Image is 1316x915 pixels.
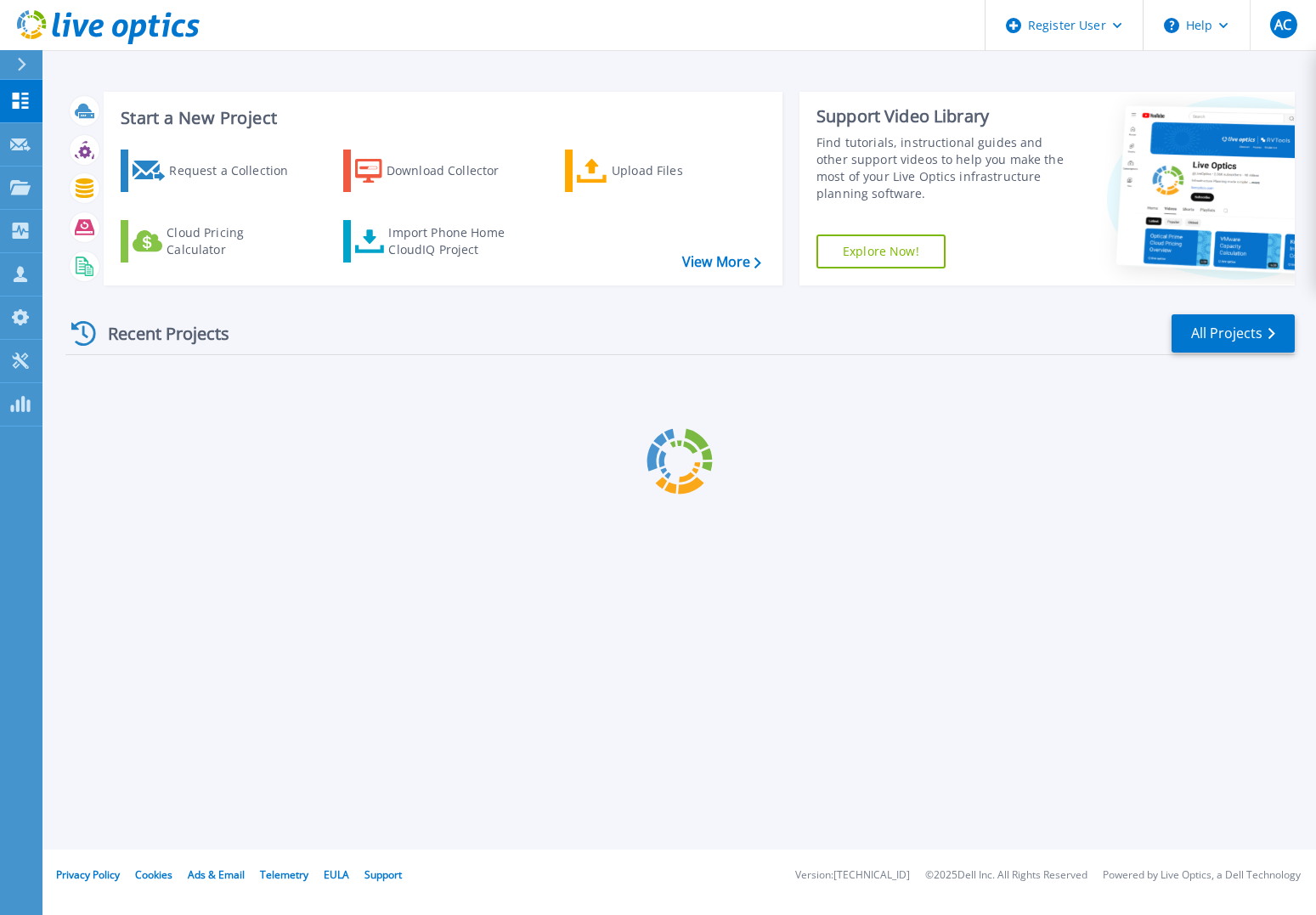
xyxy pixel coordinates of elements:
a: Telemetry [260,867,308,882]
li: Powered by Live Optics, a Dell Technology [1103,870,1301,881]
div: Download Collector [387,154,522,188]
a: Support [364,867,402,882]
a: EULA [324,867,349,882]
div: Find tutorials, instructional guides and other support videos to help you make the most of your L... [816,134,1065,202]
a: All Projects [1172,314,1295,353]
h3: Start a New Project [121,109,760,127]
div: Request a Collection [169,154,305,188]
li: © 2025 Dell Inc. All Rights Reserved [925,870,1087,881]
a: Explore Now! [816,234,946,268]
div: Recent Projects [65,313,252,354]
a: View More [682,254,761,270]
div: Cloud Pricing Calculator [167,224,302,258]
div: Import Phone Home CloudIQ Project [388,224,521,258]
a: Privacy Policy [56,867,120,882]
a: Request a Collection [121,150,310,192]
a: Download Collector [343,150,533,192]
a: Cookies [135,867,172,882]
div: Upload Files [612,154,748,188]
span: AC [1274,18,1291,31]
a: Upload Files [565,150,754,192]
div: Support Video Library [816,105,1065,127]
a: Ads & Email [188,867,245,882]
a: Cloud Pricing Calculator [121,220,310,263]
li: Version: [TECHNICAL_ID] [795,870,910,881]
